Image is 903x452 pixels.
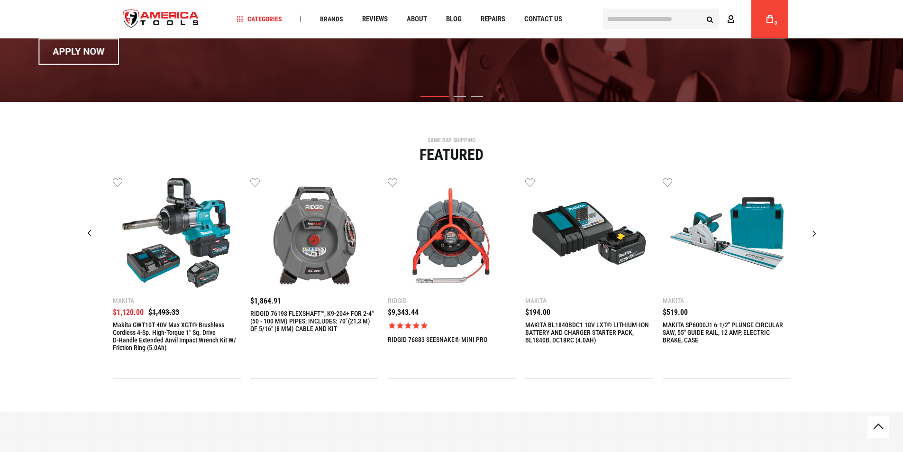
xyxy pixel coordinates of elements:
img: America Tools [115,1,207,37]
span: Rated 5.0 out of 5 stars 1 reviews [388,321,516,330]
div: 1 / 9 [113,176,241,378]
img: RIDGID 76883 SEESNAKE® MINI PRO [395,176,509,290]
span: $1,864.91 [250,296,281,305]
a: RIDGID 76883 SEESNAKE® MINI PRO [388,176,516,293]
span: $1,493.33 [148,308,179,317]
a: MAKITA BL1840BDC1 18V LXT® LITHIUM-ION BATTERY AND CHARGER STARTER PACK, BL1840B, DC18RC (4.0AH) [525,176,653,293]
img: MAKITA BL1840BDC1 18V LXT® LITHIUM-ION BATTERY AND CHARGER STARTER PACK, BL1840B, DC18RC (4.0AH) [532,176,646,290]
span: $1,120.00 [113,308,144,317]
span: Categories [237,16,282,22]
div: Makita [113,297,241,304]
a: MAKITA BL1840BDC1 18V LXT® LITHIUM-ION BATTERY AND CHARGER STARTER PACK, BL1840B, DC18RC (4.0AH) [525,321,653,344]
a: Reviews [358,13,392,26]
div: Ridgid [388,297,516,304]
img: RIDGID 76198 FLEXSHAFT™, K9-204+ FOR 2-4 [257,176,371,290]
a: Blog [442,13,466,26]
a: Contact Us [520,13,566,26]
div: SAME DAY SHIPPING [113,138,791,143]
a: About [402,13,431,26]
a: Categories [232,13,286,26]
img: Makita GWT10T 40V max XGT® Brushless Cordless 4‑Sp. High‑Torque 1" Sq. Drive D‑Handle Extended An... [120,176,234,290]
div: 3 / 9 [388,176,516,378]
span: Reviews [362,16,388,23]
a: MAKITA SP6000J1 6-1/2" PLUNGE CIRCULAR SAW, 55" GUIDE RAIL, 12 AMP, ELECTRIC BRAKE, CASE [663,321,791,344]
a: RIDGID 76883 SEESNAKE® MINI PRO [388,336,487,343]
img: MAKITA SP6000J1 6-1/2" PLUNGE CIRCULAR SAW, 55" GUIDE RAIL, 12 AMP, ELECTRIC BRAKE, CASE [670,176,784,290]
span: Repairs [481,16,505,23]
span: Contact Us [524,16,562,23]
div: 5 / 9 [663,176,791,378]
button: Search [701,10,719,28]
a: MAKITA SP6000J1 6-1/2" PLUNGE CIRCULAR SAW, 55" GUIDE RAIL, 12 AMP, ELECTRIC BRAKE, CASE [663,176,791,293]
span: Blog [446,16,462,23]
span: $9,343.44 [388,308,419,317]
a: Brands [316,13,347,26]
a: store logo [115,1,207,37]
div: Makita [663,297,791,304]
a: RIDGID 76198 FLEXSHAFT™, K9-204+ FOR 2-4 [250,176,378,293]
div: 4 / 9 [525,176,653,378]
span: Brands [320,16,343,22]
span: $194.00 [525,308,550,317]
a: Makita GWT10T 40V max XGT® Brushless Cordless 4‑Sp. High‑Torque 1" Sq. Drive D‑Handle Extended An... [113,176,241,293]
span: 0 [775,20,777,26]
span: $519.00 [663,308,688,317]
span: About [407,16,427,23]
a: Makita GWT10T 40V max XGT® Brushless Cordless 4‑Sp. High‑Torque 1" Sq. Drive D‑Handle Extended An... [113,321,241,351]
div: 2 / 9 [250,176,378,378]
div: Previous slide [77,221,101,245]
div: Featured [113,147,791,162]
div: Next slide [803,221,826,245]
div: Makita [525,297,653,304]
a: RIDGID 76198 FLEXSHAFT™, K9-204+ FOR 2-4" (50 - 100 MM) PIPES; INCLUDES: 70' (21,3 M) OF 5/16" (8... [250,310,378,332]
a: Repairs [476,13,510,26]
